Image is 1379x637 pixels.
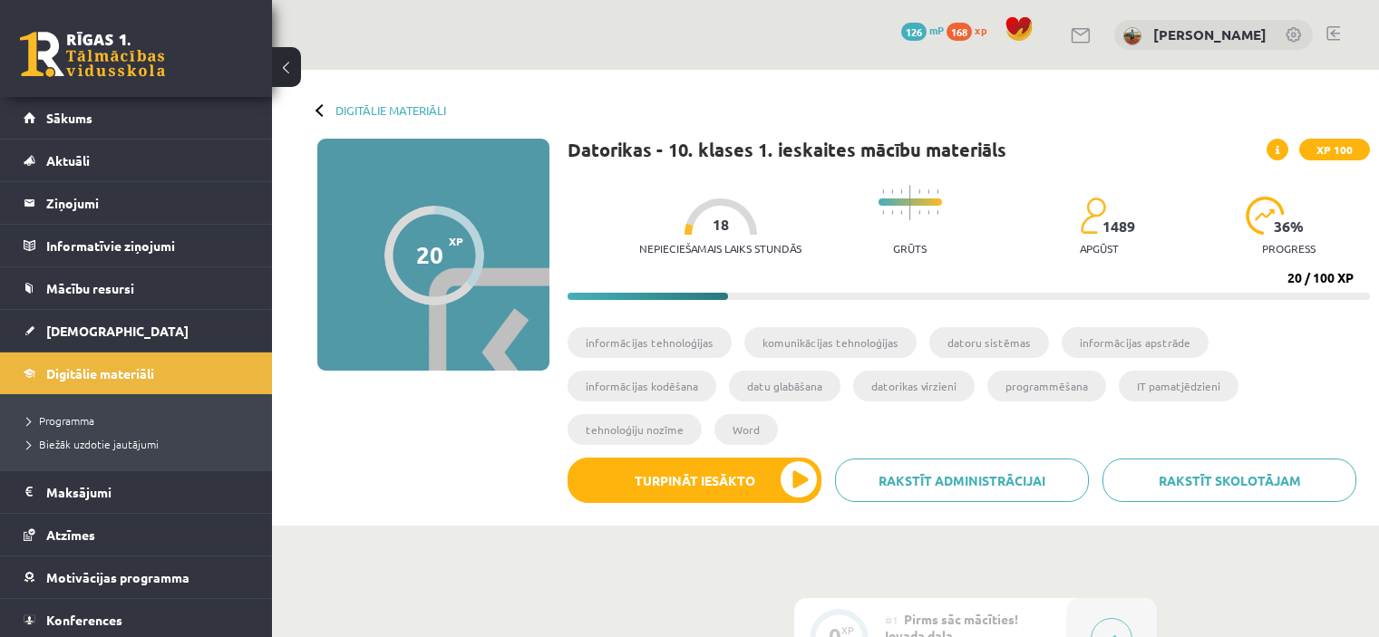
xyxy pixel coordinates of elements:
[1246,197,1285,235] img: icon-progress-161ccf0a02000e728c5f80fcf4c31c7af3da0e1684b2b1d7c360e028c24a22f1.svg
[24,556,249,598] a: Motivācijas programma
[27,436,254,452] a: Biežāk uzdotie jautājumi
[46,526,95,543] span: Atzīmes
[1102,458,1356,502] a: Rakstīt skolotājam
[27,437,159,451] span: Biežāk uzdotie jautājumi
[901,23,944,37] a: 126 mP
[27,413,94,428] span: Programma
[46,225,249,266] legend: Informatīvie ziņojumi
[416,241,443,268] div: 20
[929,327,1049,358] li: datoru sistēmas
[46,152,90,169] span: Aktuāli
[24,310,249,352] a: [DEMOGRAPHIC_DATA]
[901,23,927,41] span: 126
[568,139,1006,160] h1: Datorikas - 10. klases 1. ieskaites mācību materiāls
[929,23,944,37] span: mP
[27,412,254,429] a: Programma
[900,210,902,215] img: icon-short-line-57e1e144782c952c97e751825c79c345078a6d821885a25fce030b3d8c18986b.svg
[835,458,1089,502] a: Rakstīt administrācijai
[449,235,463,247] span: XP
[947,23,995,37] a: 168 xp
[1080,197,1106,235] img: students-c634bb4e5e11cddfef0936a35e636f08e4e9abd3cc4e673bd6f9a4125e45ecb1.svg
[335,103,446,117] a: Digitālie materiāli
[568,371,716,401] li: informācijas kodēšana
[1153,25,1267,43] a: [PERSON_NAME]
[891,189,893,194] img: icon-short-line-57e1e144782c952c97e751825c79c345078a6d821885a25fce030b3d8c18986b.svg
[882,210,884,215] img: icon-short-line-57e1e144782c952c97e751825c79c345078a6d821885a25fce030b3d8c18986b.svg
[841,625,854,635] div: XP
[927,210,929,215] img: icon-short-line-57e1e144782c952c97e751825c79c345078a6d821885a25fce030b3d8c18986b.svg
[46,182,249,224] legend: Ziņojumi
[1123,27,1141,45] img: Toms Tarasovs
[24,471,249,513] a: Maksājumi
[713,217,729,233] span: 18
[909,185,911,220] img: icon-long-line-d9ea69661e0d244f92f715978eff75569469978d946b2353a9bb055b3ed8787d.svg
[891,210,893,215] img: icon-short-line-57e1e144782c952c97e751825c79c345078a6d821885a25fce030b3d8c18986b.svg
[46,323,189,339] span: [DEMOGRAPHIC_DATA]
[46,365,154,381] span: Digitālie materiāli
[714,414,778,445] li: Word
[853,371,975,401] li: datorikas virzieni
[568,414,702,445] li: tehnoloģiju nozīme
[1080,242,1119,255] p: apgūst
[1102,218,1135,235] span: 1489
[568,327,732,358] li: informācijas tehnoloģijas
[24,225,249,266] a: Informatīvie ziņojumi
[1299,139,1370,160] span: XP 100
[568,458,821,503] button: Turpināt iesākto
[46,471,249,513] legend: Maksājumi
[24,97,249,139] a: Sākums
[24,267,249,309] a: Mācību resursi
[20,32,165,77] a: Rīgas 1. Tālmācības vidusskola
[927,189,929,194] img: icon-short-line-57e1e144782c952c97e751825c79c345078a6d821885a25fce030b3d8c18986b.svg
[893,242,927,255] p: Grūts
[24,514,249,555] a: Atzīmes
[1062,327,1209,358] li: informācijas apstrāde
[46,280,134,296] span: Mācību resursi
[1274,218,1305,235] span: 36 %
[729,371,840,401] li: datu glabāšana
[882,189,884,194] img: icon-short-line-57e1e144782c952c97e751825c79c345078a6d821885a25fce030b3d8c18986b.svg
[987,371,1106,401] li: programmēšana
[24,140,249,181] a: Aktuāli
[885,613,898,627] span: #1
[975,23,986,37] span: xp
[1262,242,1316,255] p: progress
[744,327,917,358] li: komunikācijas tehnoloģijas
[639,242,801,255] p: Nepieciešamais laiks stundās
[937,210,938,215] img: icon-short-line-57e1e144782c952c97e751825c79c345078a6d821885a25fce030b3d8c18986b.svg
[947,23,972,41] span: 168
[46,612,122,628] span: Konferences
[46,110,92,126] span: Sākums
[1119,371,1238,401] li: IT pamatjēdzieni
[46,569,189,585] span: Motivācijas programma
[24,182,249,224] a: Ziņojumi
[937,189,938,194] img: icon-short-line-57e1e144782c952c97e751825c79c345078a6d821885a25fce030b3d8c18986b.svg
[24,352,249,394] a: Digitālie materiāli
[918,210,920,215] img: icon-short-line-57e1e144782c952c97e751825c79c345078a6d821885a25fce030b3d8c18986b.svg
[918,189,920,194] img: icon-short-line-57e1e144782c952c97e751825c79c345078a6d821885a25fce030b3d8c18986b.svg
[900,189,902,194] img: icon-short-line-57e1e144782c952c97e751825c79c345078a6d821885a25fce030b3d8c18986b.svg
